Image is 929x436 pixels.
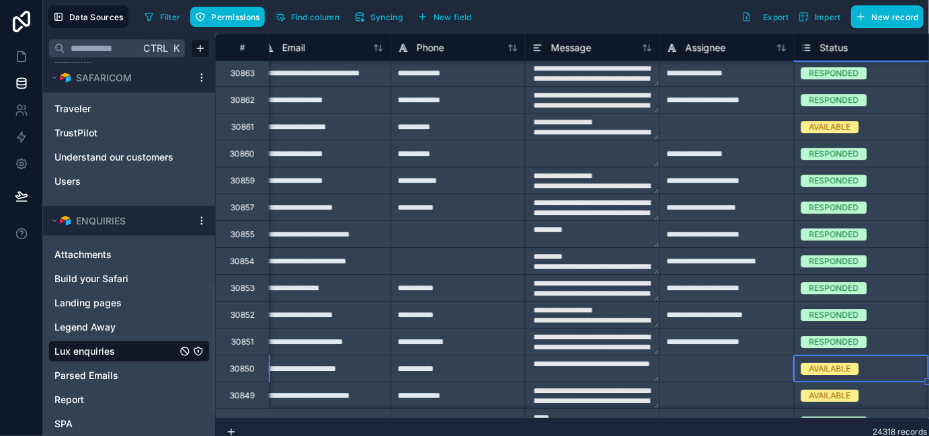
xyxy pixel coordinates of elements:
[230,148,255,159] div: 30860
[809,363,851,375] div: AVAILABLE
[54,248,177,261] a: Attachments
[350,7,407,27] button: Syncing
[231,68,255,79] div: 30863
[231,337,254,347] div: 30851
[231,310,255,320] div: 30852
[190,7,270,27] a: Permissions
[54,369,177,382] a: Parsed Emails
[60,73,71,83] img: Airtable Logo
[230,417,255,428] div: 30845
[54,272,177,286] a: Build your Safari
[48,146,210,168] div: Understand our customers
[54,320,116,334] span: Legend Away
[231,229,255,240] div: 30855
[48,212,191,230] button: Airtable LogoENQUIRIES
[809,148,859,160] div: RESPONDED
[54,369,118,382] span: Parsed Emails
[809,121,851,133] div: AVAILABLE
[230,256,255,267] div: 30854
[809,336,859,348] div: RESPONDED
[54,417,73,431] span: SPA
[54,417,177,431] a: SPA
[48,365,210,386] div: Parsed Emails
[370,12,403,22] span: Syncing
[846,5,924,28] a: New record
[48,389,210,410] div: Report
[231,122,254,132] div: 30861
[231,175,255,186] div: 30859
[48,316,210,338] div: Legend Away
[54,345,177,358] a: Lux enquiries
[231,283,255,294] div: 30853
[551,41,592,54] span: Message
[270,7,344,27] button: Find column
[794,5,846,28] button: Import
[190,7,264,27] button: Permissions
[160,12,181,22] span: Filter
[809,67,859,79] div: RESPONDED
[686,41,726,54] span: Assignee
[413,7,477,27] button: New field
[54,296,177,310] a: Landing pages
[434,12,472,22] span: New field
[809,390,851,402] div: AVAILABLE
[54,126,177,140] a: TrustPilot
[809,417,859,429] div: RESPONDED
[48,413,210,435] div: SPA
[54,393,177,406] a: Report
[282,41,305,54] span: Email
[54,320,177,334] a: Legend Away
[350,7,413,27] a: Syncing
[231,202,255,213] div: 30857
[142,40,169,56] span: Ctrl
[809,175,859,187] div: RESPONDED
[417,41,444,54] span: Phone
[54,102,177,116] a: Traveler
[54,248,112,261] span: Attachments
[820,41,848,54] span: Status
[809,255,859,267] div: RESPONDED
[54,175,177,188] a: Users
[809,202,859,214] div: RESPONDED
[763,12,789,22] span: Export
[69,12,124,22] span: Data Sources
[54,102,91,116] span: Traveler
[76,71,132,85] span: SAFARICOM
[872,12,919,22] span: New record
[48,292,210,314] div: Landing pages
[737,5,794,28] button: Export
[54,150,177,164] a: Understand our customers
[48,98,210,120] div: Traveler
[809,309,859,321] div: RESPONDED
[48,5,128,28] button: Data Sources
[48,69,191,87] button: Airtable LogoSAFARICOM
[48,341,210,362] div: Lux enquiries
[291,12,339,22] span: Find column
[48,171,210,192] div: Users
[171,44,181,53] span: K
[60,216,71,226] img: Airtable Logo
[54,150,173,164] span: Understand our customers
[48,244,210,265] div: Attachments
[809,94,859,106] div: RESPONDED
[809,282,859,294] div: RESPONDED
[54,393,84,406] span: Report
[230,390,255,401] div: 30849
[76,214,126,228] span: ENQUIRIES
[851,5,924,28] button: New record
[54,345,115,358] span: Lux enquiries
[230,363,255,374] div: 30850
[815,12,841,22] span: Import
[54,272,128,286] span: Build your Safari
[48,122,210,144] div: TrustPilot
[48,268,210,290] div: Build your Safari
[139,7,186,27] button: Filter
[54,175,81,188] span: Users
[226,42,259,52] div: #
[809,228,859,241] div: RESPONDED
[231,95,255,105] div: 30862
[54,296,122,310] span: Landing pages
[211,12,259,22] span: Permissions
[54,126,97,140] span: TrustPilot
